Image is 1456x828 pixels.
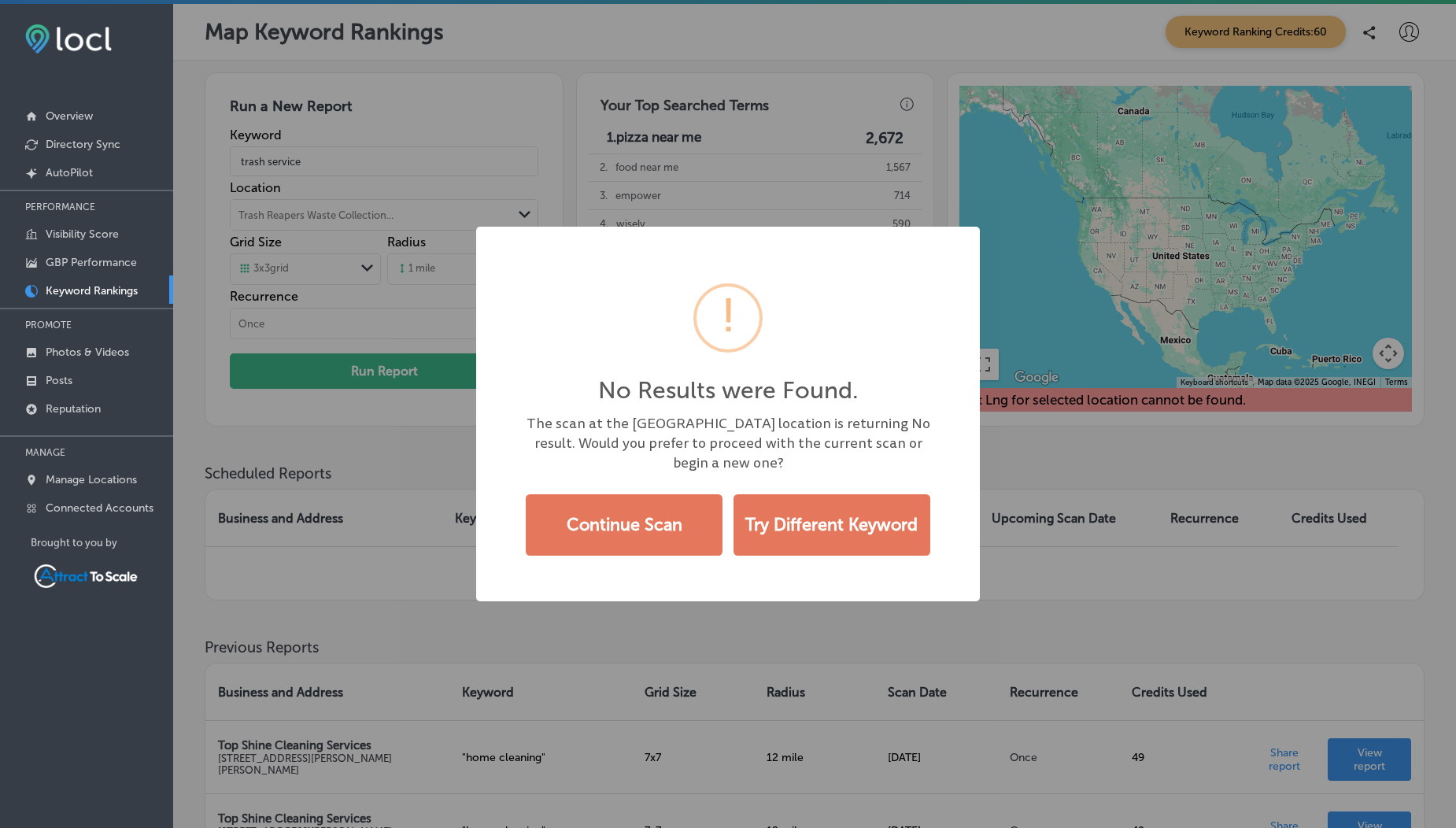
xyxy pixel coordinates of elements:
[46,166,93,179] p: AutoPilot
[31,561,141,591] img: Attract To Scale
[46,227,119,241] p: Visibility Score
[46,256,137,269] p: GBP Performance
[46,109,93,123] p: Overview
[734,494,930,556] button: Try Different Keyword
[46,501,153,515] p: Connected Accounts
[46,284,138,298] p: Keyword Rankings
[46,138,120,151] p: Directory Sync
[46,402,101,416] p: Reputation
[517,414,939,473] div: The scan at the [GEOGRAPHIC_DATA] location is returning No result. Would you prefer to proceed wi...
[46,374,72,387] p: Posts
[25,24,112,54] img: fda3e92497d09a02dc62c9cd864e3231.png
[598,376,859,405] h2: No Results were Found.
[46,473,137,486] p: Manage Locations
[526,494,722,556] button: Continue Scan
[31,537,173,549] p: Brought to you by
[46,346,129,359] p: Photos & Videos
